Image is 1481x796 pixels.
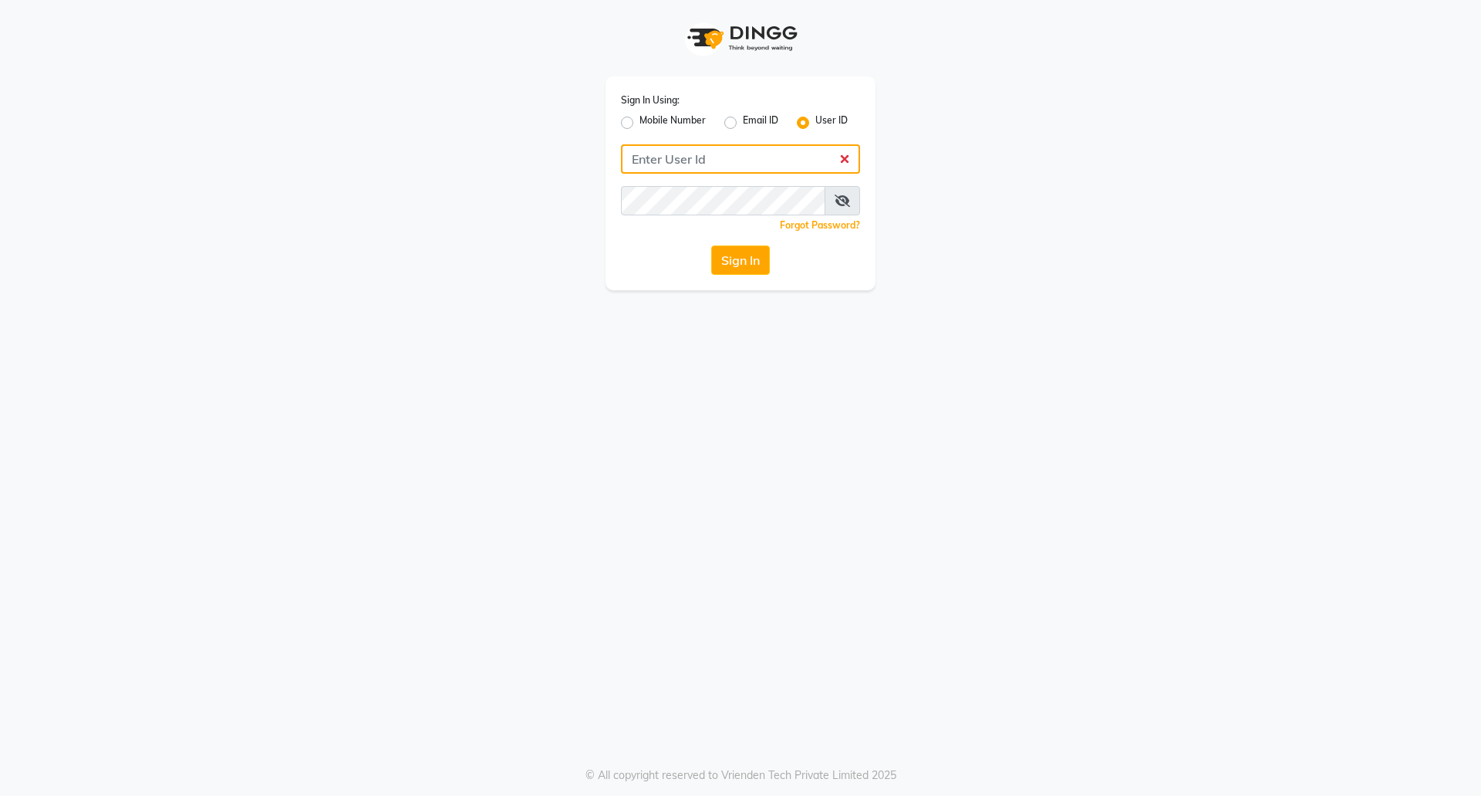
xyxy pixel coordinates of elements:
label: Email ID [743,113,778,132]
input: Username [621,144,860,174]
label: Mobile Number [639,113,706,132]
button: Sign In [711,246,770,275]
label: Sign In Using: [621,93,680,107]
label: User ID [815,113,848,132]
a: Forgot Password? [780,219,860,231]
input: Username [621,186,825,215]
img: logo1.svg [679,15,802,61]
